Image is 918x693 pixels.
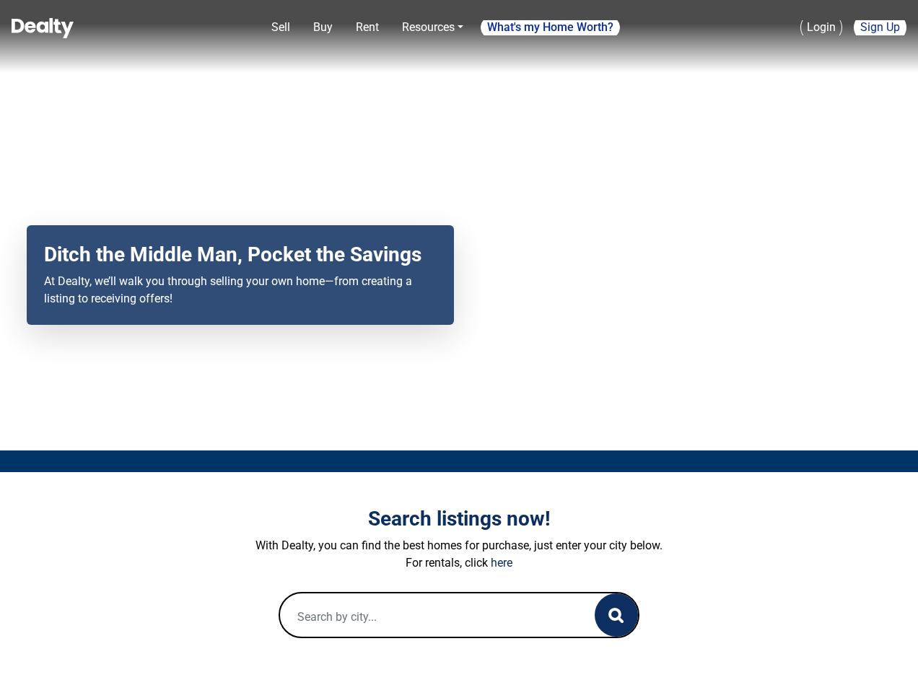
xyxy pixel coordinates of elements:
[854,12,906,43] a: Sign Up
[280,593,566,640] input: Search by city...
[58,554,860,572] p: For rentals, click
[481,16,620,39] a: What's my Home Worth?
[266,13,296,42] a: Sell
[58,507,860,531] h3: Search listings now!
[44,243,437,267] h2: Ditch the Middle Man, Pocket the Savings
[307,13,338,42] a: Buy
[869,644,904,679] iframe: Intercom live chat
[491,556,512,570] a: here
[58,537,860,554] p: With Dealty, you can find the best homes for purchase, just enter your city below.
[800,12,842,43] a: Login
[12,18,74,38] img: Dealty - Buy, Sell & Rent Homes
[350,13,385,42] a: Rent
[396,13,469,42] a: Resources
[44,273,437,308] p: At Dealty, we’ll walk you through selling your own home—from creating a listing to receiving offers!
